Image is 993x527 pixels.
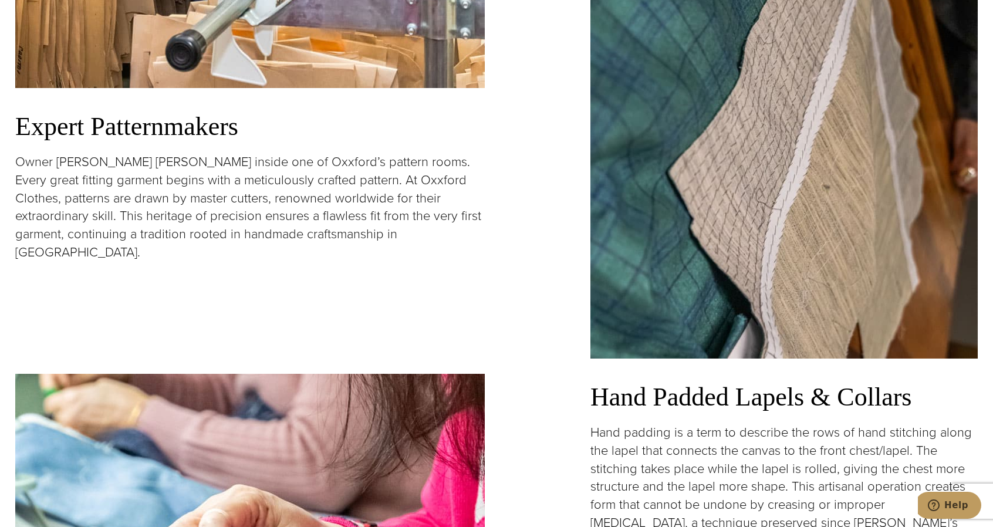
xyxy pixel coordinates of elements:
p: Owner [PERSON_NAME] [PERSON_NAME] inside one of Oxxford’s pattern rooms. Every great fitting garm... [15,153,485,262]
h3: Expert Patternmakers [15,112,485,143]
iframe: Opens a widget where you can chat to one of our agents [918,492,981,521]
h3: Hand Padded Lapels & Collars [590,382,978,413]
